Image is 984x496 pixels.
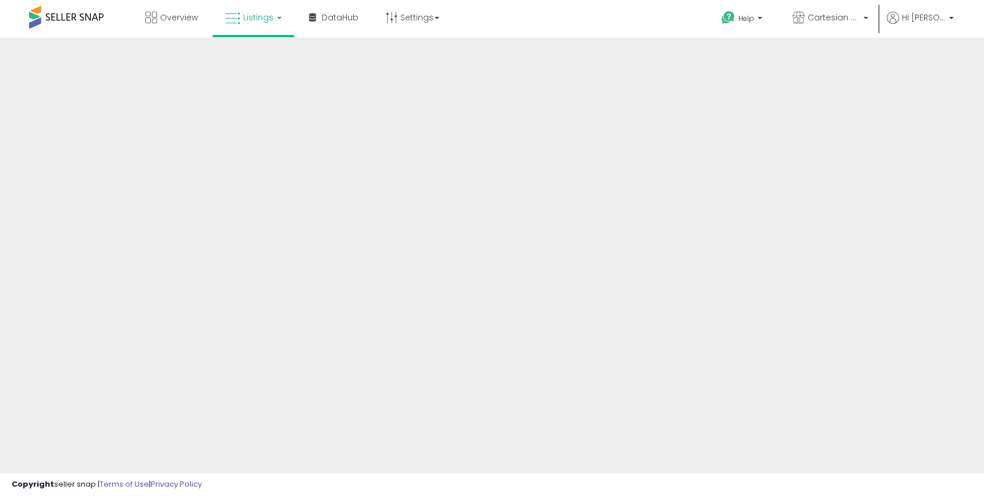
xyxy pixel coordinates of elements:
[712,2,774,38] a: Help
[721,10,736,25] i: Get Help
[322,12,358,23] span: DataHub
[160,12,198,23] span: Overview
[12,479,54,490] strong: Copyright
[887,12,954,38] a: Hi [PERSON_NAME]
[12,479,202,490] div: seller snap | |
[100,479,149,490] a: Terms of Use
[902,12,946,23] span: Hi [PERSON_NAME]
[243,12,273,23] span: Listings
[151,479,202,490] a: Privacy Policy
[738,13,754,23] span: Help
[808,12,860,23] span: Cartesian Partners LLC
